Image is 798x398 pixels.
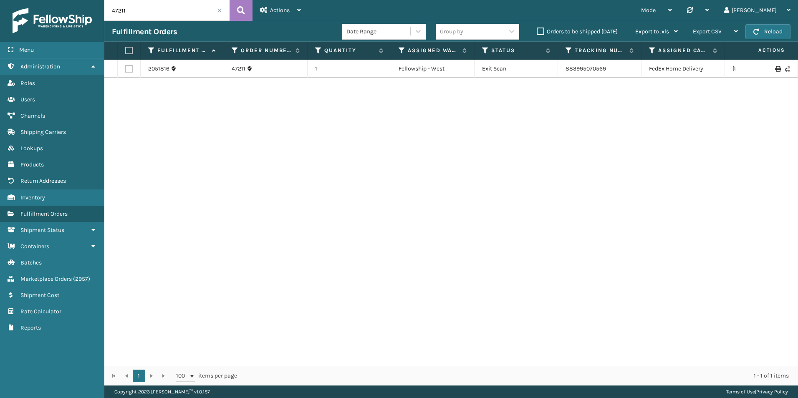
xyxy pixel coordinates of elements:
[785,66,790,72] i: Never Shipped
[148,65,169,73] a: 2051816
[20,292,59,299] span: Shipment Cost
[566,65,606,72] a: 883995070569
[20,227,64,234] span: Shipment Status
[20,80,35,87] span: Roles
[641,7,656,14] span: Mode
[133,370,145,382] a: 1
[775,66,780,72] i: Print Label
[112,27,177,37] h3: Fulfillment Orders
[575,47,625,54] label: Tracking Number
[20,112,45,119] span: Channels
[114,385,210,398] p: Copyright 2023 [PERSON_NAME]™ v 1.0.187
[270,7,290,14] span: Actions
[308,60,391,78] td: 1
[346,27,411,36] div: Date Range
[249,372,789,380] div: 1 - 1 of 1 items
[20,194,45,201] span: Inventory
[391,60,475,78] td: Fellowship - West
[20,177,66,184] span: Return Addresses
[20,259,42,266] span: Batches
[241,47,291,54] label: Order Number
[20,145,43,152] span: Lookups
[440,27,463,36] div: Group by
[324,47,375,54] label: Quantity
[20,128,66,136] span: Shipping Carriers
[20,324,41,331] span: Reports
[20,243,49,250] span: Containers
[20,210,68,217] span: Fulfillment Orders
[475,60,558,78] td: Exit Scan
[635,28,669,35] span: Export to .xls
[20,63,60,70] span: Administration
[732,43,790,57] span: Actions
[408,47,458,54] label: Assigned Warehouse
[20,308,61,315] span: Rate Calculator
[176,370,237,382] span: items per page
[13,8,92,33] img: logo
[491,47,542,54] label: Status
[20,96,35,103] span: Users
[157,47,208,54] label: Fulfillment Order Id
[232,65,245,73] a: 47211
[726,385,788,398] div: |
[537,28,618,35] label: Orders to be shipped [DATE]
[745,24,790,39] button: Reload
[19,46,34,53] span: Menu
[20,275,72,282] span: Marketplace Orders
[641,60,725,78] td: FedEx Home Delivery
[176,372,189,380] span: 100
[73,275,90,282] span: ( 2957 )
[658,47,709,54] label: Assigned Carrier Service
[756,389,788,395] a: Privacy Policy
[20,161,44,168] span: Products
[726,389,755,395] a: Terms of Use
[693,28,722,35] span: Export CSV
